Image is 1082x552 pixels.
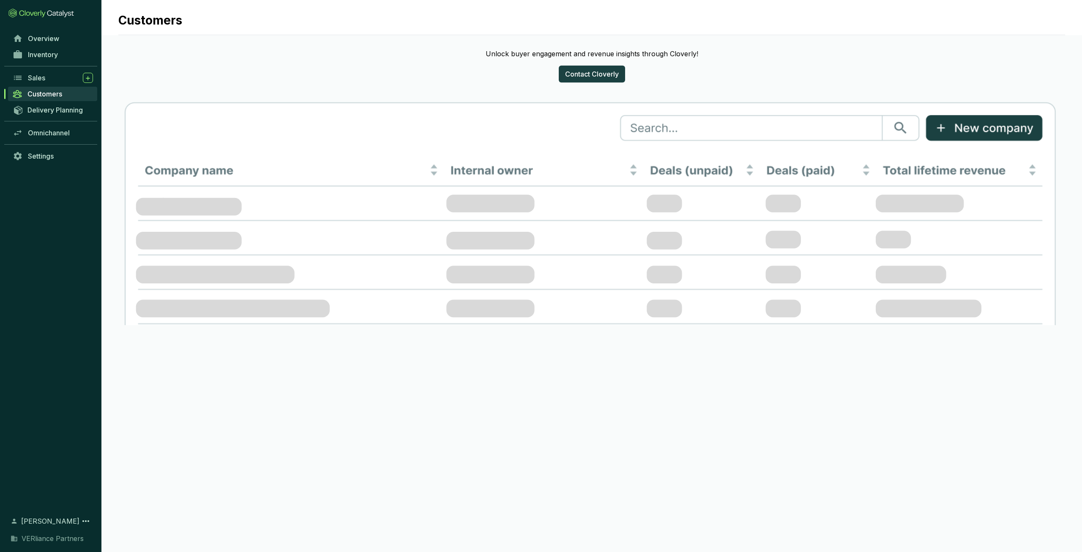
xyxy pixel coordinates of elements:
a: Inventory [8,47,97,62]
a: Settings [8,149,97,163]
a: Customers [8,87,97,101]
span: Delivery Planning [27,106,83,114]
a: Overview [8,31,97,46]
button: Contact Cloverly [559,66,625,82]
h1: Customers [118,14,182,28]
a: Sales [8,71,97,85]
span: Contact Cloverly [565,69,619,79]
span: VERliance Partners [22,533,84,544]
span: Sales [28,74,45,82]
a: Omnichannel [8,126,97,140]
span: Customers [27,90,62,98]
span: Settings [28,152,54,160]
p: Unlock buyer engagement and revenue insights through Cloverly! [118,49,1065,59]
span: [PERSON_NAME] [21,516,79,526]
img: companies-table [118,96,1065,326]
span: Omnichannel [28,129,70,137]
span: Overview [28,34,59,43]
span: Inventory [28,50,58,59]
a: Delivery Planning [8,103,97,117]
